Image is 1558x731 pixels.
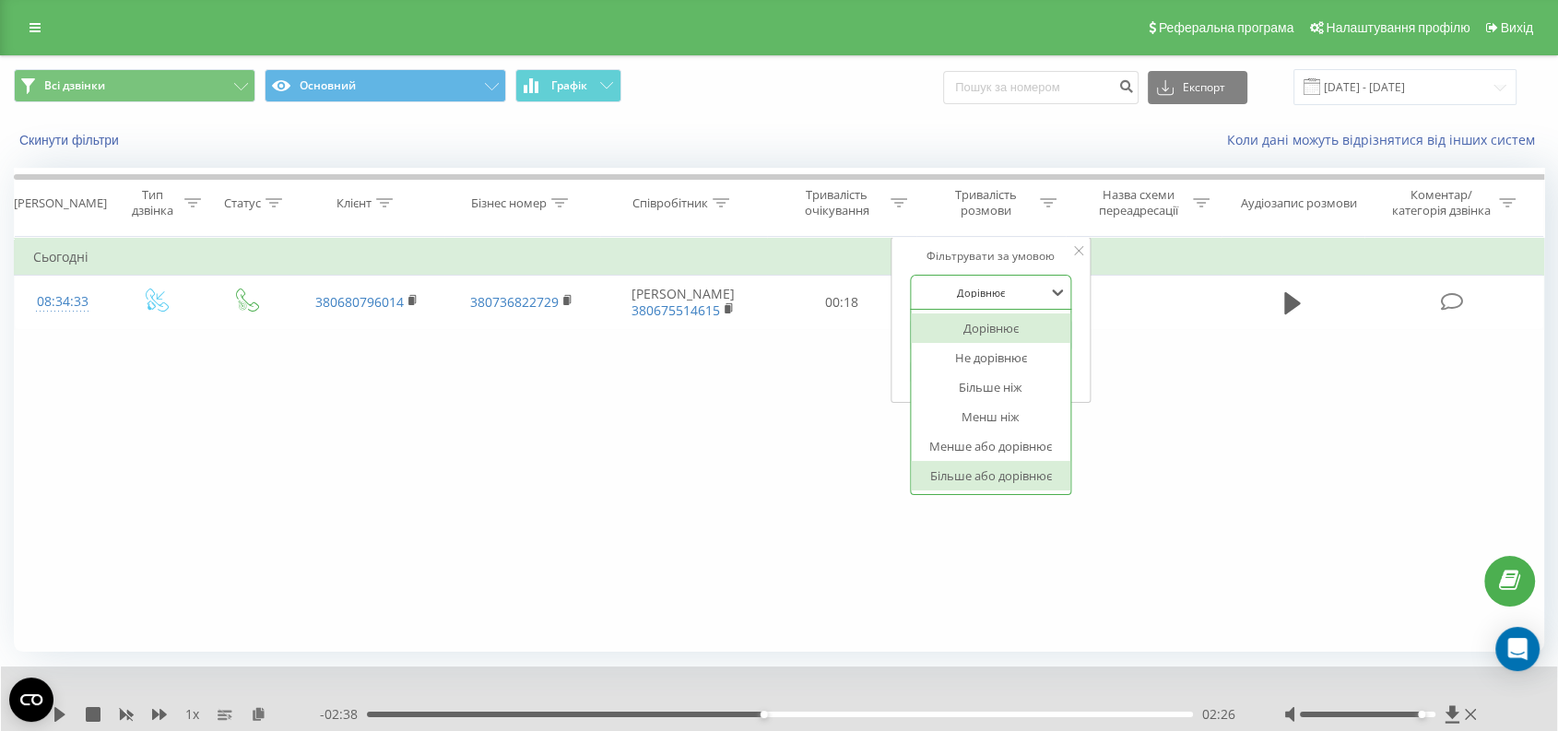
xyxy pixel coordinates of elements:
a: 380675514615 [631,301,720,319]
td: Сьогодні [15,239,1544,276]
div: Аудіозапис розмови [1241,195,1357,211]
div: Фільтрувати за умовою [910,247,1072,265]
div: Назва схеми переадресації [1090,187,1188,218]
span: Графік [551,79,587,92]
div: 08:34:33 [33,284,91,320]
div: Accessibility label [761,711,768,718]
button: Скинути фільтри [14,132,128,148]
td: 00:18 [767,276,916,329]
span: 1 x [185,705,199,724]
span: Вихід [1501,20,1533,35]
div: Більше ніж [911,372,1071,402]
button: Open CMP widget [9,678,53,722]
button: Основний [265,69,506,102]
button: Графік [515,69,621,102]
div: Більше або дорівнює [911,461,1071,490]
span: Всі дзвінки [44,78,105,93]
span: 02:26 [1202,705,1235,724]
button: Всі дзвінки [14,69,255,102]
div: Бізнес номер [471,195,547,211]
span: Реферальна програма [1159,20,1294,35]
div: Менше або дорівнює [911,431,1071,461]
span: Налаштування профілю [1326,20,1469,35]
div: Менш ніж [911,402,1071,431]
div: Співробітник [632,195,708,211]
a: 380736822729 [470,293,559,311]
div: Тривалість розмови [937,187,1035,218]
div: Статус [224,195,261,211]
div: Дорівнює [911,313,1071,343]
div: Не дорівнює [911,343,1071,372]
input: Пошук за номером [943,71,1139,104]
div: Тип дзвінка [126,187,180,218]
div: [PERSON_NAME] [14,195,107,211]
a: Коли дані можуть відрізнятися вiд інших систем [1227,131,1544,148]
a: 380680796014 [315,293,404,311]
div: Клієнт [336,195,372,211]
div: Тривалість очікування [787,187,886,218]
span: - 02:38 [320,705,367,724]
div: Коментар/категорія дзвінка [1387,187,1494,218]
td: [PERSON_NAME] [599,276,766,329]
div: Open Intercom Messenger [1495,627,1540,671]
button: Експорт [1148,71,1247,104]
div: Accessibility label [1418,711,1425,718]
